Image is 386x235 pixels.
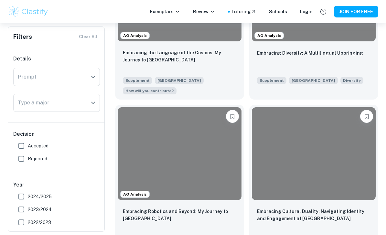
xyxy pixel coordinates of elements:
span: [GEOGRAPHIC_DATA] [289,77,338,84]
span: 2024/2025 [28,193,52,200]
h6: Decision [13,130,100,138]
h6: Filters [13,32,32,41]
span: 2023/2024 [28,206,52,213]
span: How will you contribute? [125,88,174,94]
p: Review [193,8,215,15]
span: AO Analysis [121,33,149,38]
span: We want to be sure we’re considering your application in the context of your personal experiences... [123,87,177,94]
p: Embracing the Language of the Cosmos: My Journey to Northwestern [123,49,236,63]
a: Tutoring [231,8,256,15]
p: Exemplars [150,8,180,15]
button: Open [89,72,98,81]
span: Northwestern is a place where people with diverse backgrounds from all over the world can study, ... [340,76,363,84]
img: Clastify logo [8,5,49,18]
p: Embracing Diversity: A Multilingual Upbringing [257,49,363,57]
span: Rejected [28,155,47,162]
p: Embracing Robotics and Beyond: My Journey to Northwestern [123,208,236,222]
span: Supplement [257,77,286,84]
span: Supplement [123,77,152,84]
a: Login [300,8,313,15]
span: Accepted [28,142,48,149]
a: Schools [269,8,287,15]
span: Diversity [343,78,361,83]
h6: Details [13,55,100,63]
button: Please log in to bookmark exemplars [226,110,239,123]
span: [GEOGRAPHIC_DATA] [155,77,204,84]
span: AO Analysis [255,33,284,38]
button: JOIN FOR FREE [334,6,378,17]
button: Open [89,98,98,107]
button: Help and Feedback [318,6,329,17]
h6: Year [13,181,100,189]
span: 2022/2023 [28,219,51,226]
span: AO Analysis [121,191,149,197]
button: Please log in to bookmark exemplars [360,110,373,123]
p: Embracing Cultural Duality: Navigating Identity and Engagement at Northwestern [257,208,370,222]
